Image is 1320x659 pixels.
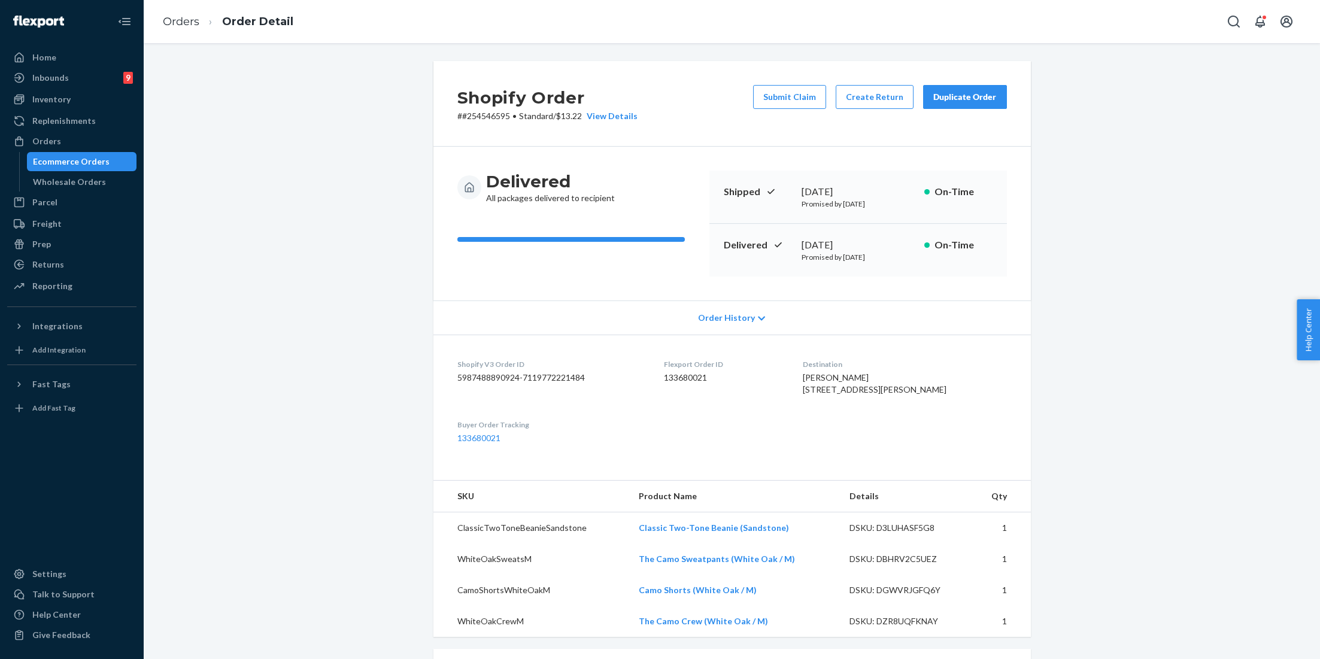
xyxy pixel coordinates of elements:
[972,481,1031,512] th: Qty
[639,554,795,564] a: The Camo Sweatpants (White Oak / M)
[1248,10,1272,34] button: Open notifications
[7,193,136,212] a: Parcel
[972,543,1031,575] td: 1
[1275,10,1298,34] button: Open account menu
[1297,299,1320,360] button: Help Center
[629,481,840,512] th: Product Name
[33,156,110,168] div: Ecommerce Orders
[7,277,136,296] a: Reporting
[7,235,136,254] a: Prep
[7,564,136,584] a: Settings
[32,568,66,580] div: Settings
[639,616,768,626] a: The Camo Crew (White Oak / M)
[7,48,136,67] a: Home
[849,615,962,627] div: DSKU: DZR8UQFKNAY
[457,359,645,369] dt: Shopify V3 Order ID
[457,110,638,122] p: # #254546595 / $13.22
[13,16,64,28] img: Flexport logo
[7,375,136,394] button: Fast Tags
[972,512,1031,544] td: 1
[512,111,517,121] span: •
[7,214,136,233] a: Freight
[639,523,789,533] a: Classic Two-Tone Beanie (Sandstone)
[802,199,915,209] p: Promised by [DATE]
[664,372,784,384] dd: 133680021
[519,111,553,121] span: Standard
[972,575,1031,606] td: 1
[457,433,500,443] a: 133680021
[32,280,72,292] div: Reporting
[664,359,784,369] dt: Flexport Order ID
[32,320,83,332] div: Integrations
[457,85,638,110] h2: Shopify Order
[7,255,136,274] a: Returns
[32,135,61,147] div: Orders
[222,15,293,28] a: Order Detail
[32,196,57,208] div: Parcel
[923,85,1007,109] button: Duplicate Order
[803,359,1007,369] dt: Destination
[802,252,915,262] p: Promised by [DATE]
[433,481,629,512] th: SKU
[934,238,993,252] p: On-Time
[724,238,792,252] p: Delivered
[7,90,136,109] a: Inventory
[123,72,133,84] div: 9
[849,522,962,534] div: DSKU: D3LUHASF5G8
[433,606,629,637] td: WhiteOakCrewM
[7,341,136,360] a: Add Integration
[639,585,757,595] a: Camo Shorts (White Oak / M)
[457,372,645,384] dd: 5987488890924-7119772221484
[836,85,914,109] button: Create Return
[32,403,75,413] div: Add Fast Tag
[933,91,997,103] div: Duplicate Order
[33,176,106,188] div: Wholesale Orders
[7,399,136,418] a: Add Fast Tag
[113,10,136,34] button: Close Navigation
[698,312,755,324] span: Order History
[802,238,915,252] div: [DATE]
[153,4,303,40] ol: breadcrumbs
[32,51,56,63] div: Home
[840,481,972,512] th: Details
[163,15,199,28] a: Orders
[849,584,962,596] div: DSKU: DGWVRJGFQ6Y
[433,543,629,575] td: WhiteOakSweatsM
[32,588,95,600] div: Talk to Support
[849,553,962,565] div: DSKU: DBHRV2C5UEZ
[7,132,136,151] a: Orders
[32,93,71,105] div: Inventory
[32,609,81,621] div: Help Center
[582,110,638,122] button: View Details
[934,185,993,199] p: On-Time
[972,606,1031,637] td: 1
[32,629,90,641] div: Give Feedback
[486,171,615,192] h3: Delivered
[7,317,136,336] button: Integrations
[1222,10,1246,34] button: Open Search Box
[27,172,137,192] a: Wholesale Orders
[7,585,136,604] a: Talk to Support
[27,152,137,171] a: Ecommerce Orders
[753,85,826,109] button: Submit Claim
[802,185,915,199] div: [DATE]
[433,512,629,544] td: ClassicTwoToneBeanieSandstone
[32,218,62,230] div: Freight
[32,259,64,271] div: Returns
[803,372,946,394] span: [PERSON_NAME] [STREET_ADDRESS][PERSON_NAME]
[433,575,629,606] td: CamoShortsWhiteOakM
[7,625,136,645] button: Give Feedback
[32,378,71,390] div: Fast Tags
[7,605,136,624] a: Help Center
[32,238,51,250] div: Prep
[486,171,615,204] div: All packages delivered to recipient
[7,68,136,87] a: Inbounds9
[32,345,86,355] div: Add Integration
[7,111,136,130] a: Replenishments
[32,72,69,84] div: Inbounds
[724,185,792,199] p: Shipped
[32,115,96,127] div: Replenishments
[457,420,645,430] dt: Buyer Order Tracking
